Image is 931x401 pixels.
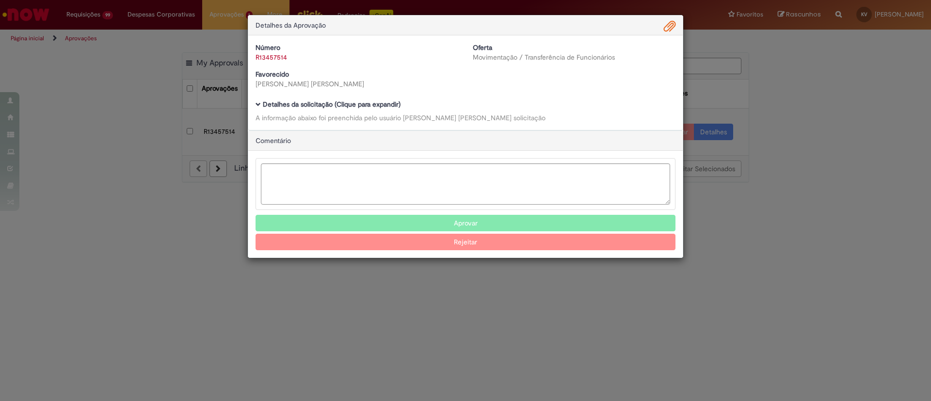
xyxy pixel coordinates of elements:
b: Detalhes da solicitação (Clique para expandir) [263,100,401,109]
b: Favorecido [256,70,289,79]
span: Comentário [256,136,291,145]
button: Aprovar [256,215,675,231]
span: Detalhes da Aprovação [256,21,326,30]
div: [PERSON_NAME] [PERSON_NAME] [256,79,458,89]
div: A informação abaixo foi preenchida pelo usuário [PERSON_NAME] [PERSON_NAME] solicitação [256,113,675,123]
div: Movimentação / Transferência de Funcionários [473,52,675,62]
b: Oferta [473,43,492,52]
b: Número [256,43,280,52]
h5: Detalhes da solicitação (Clique para expandir) [256,101,675,108]
button: Rejeitar [256,234,675,250]
a: R13457514 [256,53,287,62]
